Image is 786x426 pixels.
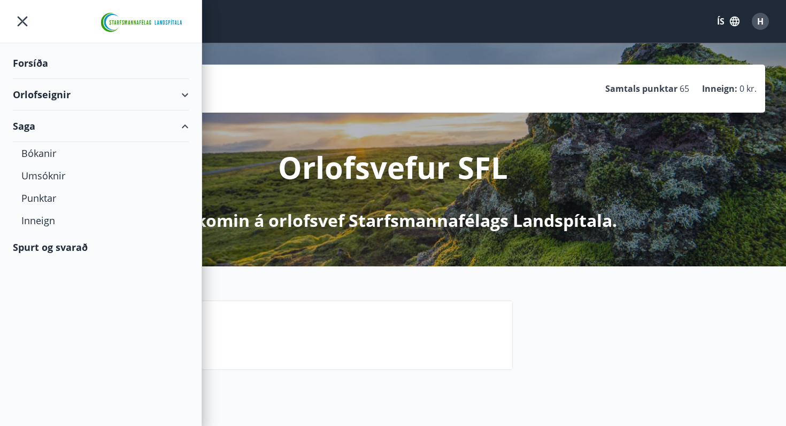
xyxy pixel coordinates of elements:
p: Spurt og svarað [99,328,504,346]
p: Velkomin á orlofsvef Starfsmannafélags Landspítala. [169,209,617,232]
button: menu [13,12,32,31]
img: union_logo [96,12,189,33]
p: Orlofsvefur SFL [278,147,508,187]
p: Inneign : [702,83,737,94]
div: Orlofseignir [13,79,189,111]
div: Bókanir [21,142,180,164]
div: Saga [13,111,189,142]
div: Punktar [21,187,180,209]
div: Forsíða [13,48,189,79]
div: Spurt og svarað [13,232,189,263]
div: Inneign [21,209,180,232]
button: H [748,9,773,34]
div: Umsóknir [21,164,180,187]
span: 65 [680,83,689,94]
p: Samtals punktar [605,83,677,94]
span: 0 kr. [739,83,757,94]
span: H [757,15,764,27]
button: ÍS [711,12,745,31]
